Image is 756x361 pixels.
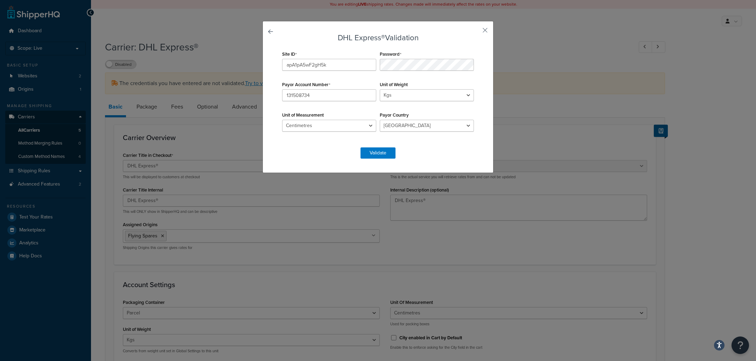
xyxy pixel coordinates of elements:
label: Site ID [282,51,297,57]
label: Payor Country [380,112,409,118]
label: Unit of Measurement [282,112,324,118]
h3: DHL Express® Validation [280,34,476,42]
label: Payor Account Number [282,82,330,88]
label: Password [380,51,401,57]
button: Validate [360,147,395,159]
label: Unit of Weight [380,82,408,87]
